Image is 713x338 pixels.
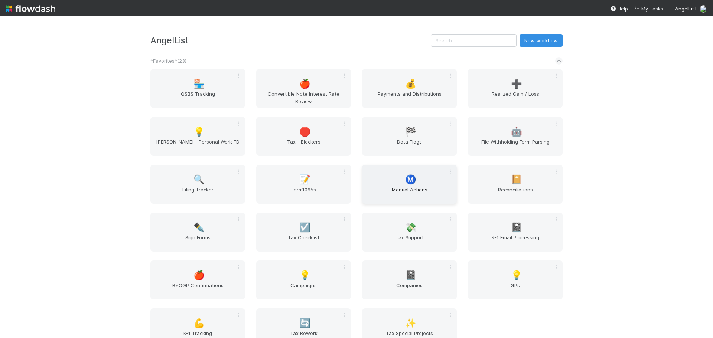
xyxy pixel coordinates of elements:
[405,175,416,184] span: Ⓜ️
[365,90,454,105] span: Payments and Distributions
[150,213,245,252] a: ✒️Sign Forms
[365,234,454,249] span: Tax Support
[511,175,522,184] span: 📔
[468,213,563,252] a: 📓K-1 Email Processing
[299,175,310,184] span: 📝
[256,165,351,204] a: 📝Form1065s
[153,186,242,201] span: Filing Tracker
[511,127,522,137] span: 🤖
[405,127,416,137] span: 🏁
[362,165,457,204] a: Ⓜ️Manual Actions
[675,6,697,12] span: AngelList
[520,34,563,47] button: New workflow
[256,260,351,299] a: 💡Campaigns
[362,260,457,299] a: 📓Companies
[468,165,563,204] a: 📔Reconciliations
[256,213,351,252] a: ☑️Tax Checklist
[193,270,205,280] span: 🍎
[259,282,348,296] span: Campaigns
[150,165,245,204] a: 🔍Filing Tracker
[468,260,563,299] a: 💡GPs
[259,186,348,201] span: Form1065s
[471,186,560,201] span: Reconciliations
[259,234,348,249] span: Tax Checklist
[299,270,310,280] span: 💡
[365,186,454,201] span: Manual Actions
[634,6,663,12] span: My Tasks
[471,138,560,153] span: File Withholding Form Parsing
[700,5,707,13] img: avatar_37569647-1c78-4889-accf-88c08d42a236.png
[193,79,205,89] span: 🏪
[259,138,348,153] span: Tax - Blockers
[365,138,454,153] span: Data Flags
[150,69,245,108] a: 🏪QSBS Tracking
[299,223,310,232] span: ☑️
[193,223,205,232] span: ✒️
[153,138,242,153] span: [PERSON_NAME] - Personal Work FD
[259,90,348,105] span: Convertible Note Interest Rate Review
[256,117,351,156] a: 🛑Tax - Blockers
[150,117,245,156] a: 💡[PERSON_NAME] - Personal Work FD
[299,318,310,328] span: 🔄
[468,117,563,156] a: 🤖File Withholding Form Parsing
[511,79,522,89] span: ➕
[153,234,242,249] span: Sign Forms
[471,90,560,105] span: Realized Gain / Loss
[299,127,310,137] span: 🛑
[365,282,454,296] span: Companies
[193,175,205,184] span: 🔍
[150,58,186,64] span: *Favorites* ( 23 )
[150,35,431,45] h3: AngelList
[511,223,522,232] span: 📓
[362,117,457,156] a: 🏁Data Flags
[511,270,522,280] span: 💡
[471,282,560,296] span: GPs
[610,5,628,12] div: Help
[256,69,351,108] a: 🍎Convertible Note Interest Rate Review
[193,318,205,328] span: 💪
[362,69,457,108] a: 💰Payments and Distributions
[405,79,416,89] span: 💰
[153,282,242,296] span: BYOGP Confirmations
[6,2,55,15] img: logo-inverted-e16ddd16eac7371096b0.svg
[193,127,205,137] span: 💡
[468,69,563,108] a: ➕Realized Gain / Loss
[153,90,242,105] span: QSBS Tracking
[362,213,457,252] a: 💸Tax Support
[405,318,416,328] span: ✨
[634,5,663,12] a: My Tasks
[431,34,517,47] input: Search...
[405,223,416,232] span: 💸
[405,270,416,280] span: 📓
[471,234,560,249] span: K-1 Email Processing
[299,79,310,89] span: 🍎
[150,260,245,299] a: 🍎BYOGP Confirmations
